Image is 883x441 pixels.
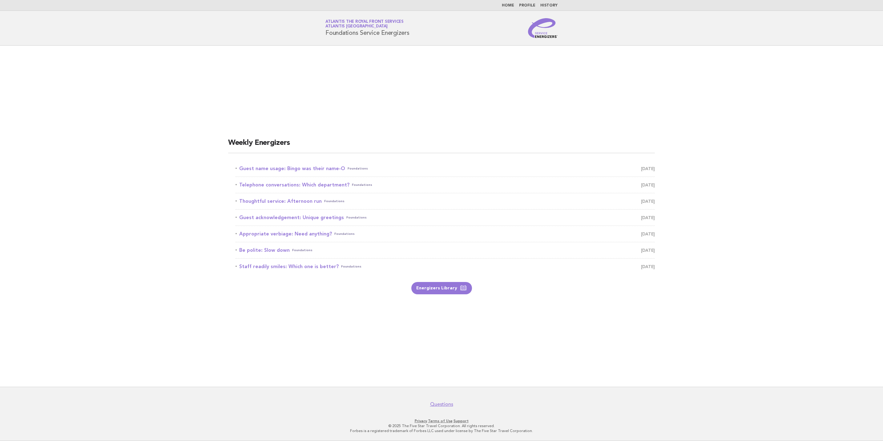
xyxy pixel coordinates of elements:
[253,428,630,433] p: Forbes is a registered trademark of Forbes LLC used under license by The Five Star Travel Corpora...
[428,419,453,423] a: Terms of Use
[641,197,655,206] span: [DATE]
[641,213,655,222] span: [DATE]
[346,213,367,222] span: Foundations
[236,230,655,238] a: Appropriate verbiage: Need anything?Foundations [DATE]
[292,246,312,255] span: Foundations
[540,4,558,7] a: History
[411,282,472,294] a: Energizers Library
[253,423,630,428] p: © 2025 The Five Star Travel Corporation. All rights reserved.
[236,181,655,189] a: Telephone conversations: Which department?Foundations [DATE]
[334,230,355,238] span: Foundations
[253,419,630,423] p: · ·
[415,419,427,423] a: Privacy
[641,246,655,255] span: [DATE]
[236,164,655,173] a: Guest name usage: Bingo was their name-OFoundations [DATE]
[228,138,655,153] h2: Weekly Energizers
[325,20,409,36] h1: Foundations Service Energizers
[324,197,345,206] span: Foundations
[341,262,361,271] span: Foundations
[236,213,655,222] a: Guest acknowledgement: Unique greetingsFoundations [DATE]
[641,230,655,238] span: [DATE]
[641,164,655,173] span: [DATE]
[528,18,558,38] img: Service Energizers
[641,181,655,189] span: [DATE]
[502,4,514,7] a: Home
[352,181,372,189] span: Foundations
[519,4,535,7] a: Profile
[325,25,388,29] span: Atlantis [GEOGRAPHIC_DATA]
[236,262,655,271] a: Staff readily smiles: Which one is better?Foundations [DATE]
[430,401,453,407] a: Questions
[236,197,655,206] a: Thoughtful service: Afternoon runFoundations [DATE]
[325,20,404,28] a: Atlantis The Royal Front ServicesAtlantis [GEOGRAPHIC_DATA]
[348,164,368,173] span: Foundations
[641,262,655,271] span: [DATE]
[454,419,469,423] a: Support
[236,246,655,255] a: Be polite: Slow downFoundations [DATE]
